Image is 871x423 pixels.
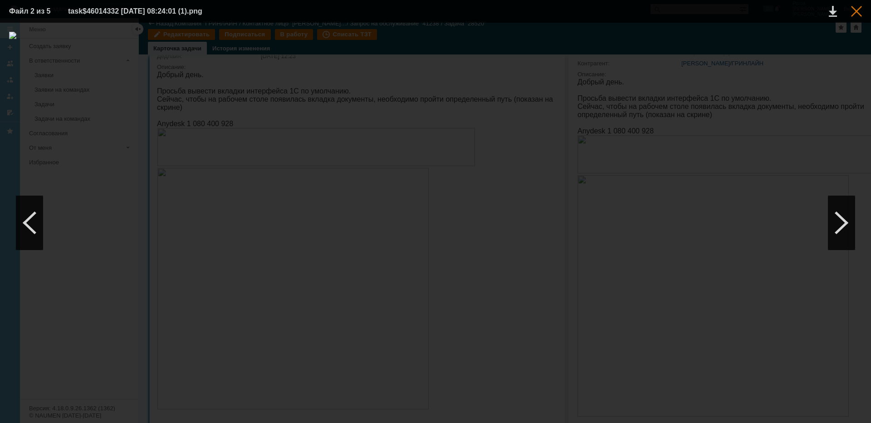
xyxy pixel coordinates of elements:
[68,6,225,17] div: task$46014332 [DATE] 08:24:01 (1).png
[16,196,43,250] div: Предыдущий файл
[829,6,837,17] div: Скачать файл
[9,32,862,414] img: download
[851,6,862,17] div: Закрыть окно (Esc)
[9,8,54,15] div: Файл 2 из 5
[828,196,855,250] div: Следующий файл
